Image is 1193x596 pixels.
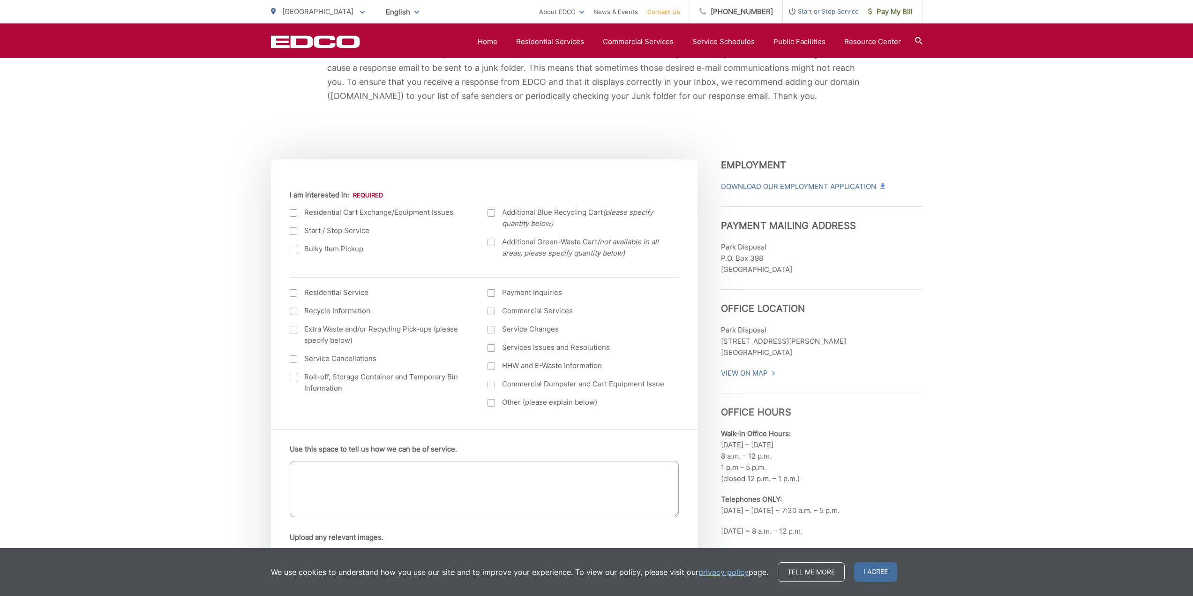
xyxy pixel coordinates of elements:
label: HHW and E-Waste Information [488,360,667,371]
a: Contact Us [647,6,680,17]
a: Home [478,36,497,47]
a: Public Facilities [773,36,825,47]
h3: Payment Mailing Address [721,206,923,231]
a: Resource Center [844,36,901,47]
b: Walk-in Office Hours: [721,429,791,438]
label: Payment Inquiries [488,287,667,298]
label: Start / Stop Service [290,225,469,236]
a: Residential Services [516,36,584,47]
label: Service Cancellations [290,353,469,364]
label: Roll-off, Storage Container and Temporary Bin Information [290,371,469,394]
span: I agree [854,562,897,582]
p: [DATE] – [DATE] 8 a.m. – 12 p.m. 1 p.m – 5 p.m. (closed 12 p.m. – 1 p.m.) [721,428,923,484]
a: View On Map [721,368,776,379]
p: Park Disposal [STREET_ADDRESS][PERSON_NAME] [GEOGRAPHIC_DATA] [721,324,923,358]
label: Upload any relevant images. [290,533,383,542]
label: Recycle Information [290,305,469,317]
h3: Office Location [721,289,923,314]
a: About EDCO [539,6,584,17]
label: Residential Service [290,287,469,298]
label: Services Issues and Resolutions [488,342,667,353]
h3: Office Hours [721,393,923,418]
label: Service Changes [488,324,667,335]
p: Park Disposal P.O. Box 398 [GEOGRAPHIC_DATA] [721,241,923,275]
b: Telephones ONLY: [721,495,782,504]
p: We use cookies to understand how you use our site and to improve your experience. To view our pol... [271,566,768,578]
span: Additional Green-Waste Cart [502,236,667,259]
a: privacy policy [698,566,749,578]
a: EDCD logo. Return to the homepage. [271,35,360,48]
label: Use this space to tell us how we can be of service. [290,445,457,453]
label: Residential Cart Exchange/Equipment Issues [290,207,469,218]
p: * Please be aware that email providers include spam blockers that can affect the delivery and dis... [327,47,866,103]
label: I am interested in: [290,191,383,199]
span: Additional Blue Recycling Cart [502,207,667,229]
p: [DATE] ~ 8 a.m. – 12 p.m. [721,526,923,537]
a: Service Schedules [692,36,755,47]
span: [GEOGRAPHIC_DATA] [282,7,353,16]
a: Commercial Services [603,36,674,47]
label: Extra Waste and/or Recycling Pick-ups (please specify below) [290,324,469,346]
a: News & Events [593,6,638,17]
p: [DATE] – [DATE] ~ 7:30 a.m. – 5 p.m. [721,494,923,516]
h3: Employment [721,159,923,171]
label: Commercial Services [488,305,667,317]
a: Tell me more [778,562,845,582]
label: Bulky Item Pickup [290,243,469,255]
span: English [379,4,426,20]
label: Other (please explain below) [488,397,667,408]
span: Pay My Bill [868,6,913,17]
label: Commercial Dumpster and Cart Equipment Issue [488,378,667,390]
a: Download Our Employment Application [721,181,884,192]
